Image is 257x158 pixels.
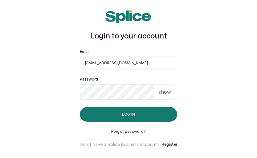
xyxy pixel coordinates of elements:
label: Password [80,77,98,82]
p: show [158,88,171,96]
button: Log in [80,107,177,122]
button: Forgot password? [111,129,146,134]
input: email@acme.com [80,57,177,69]
label: Email [80,49,89,54]
h1: Login to your account [80,31,177,42]
p: Don't have a Splice Business account? [80,141,159,148]
button: Register [162,141,177,148]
